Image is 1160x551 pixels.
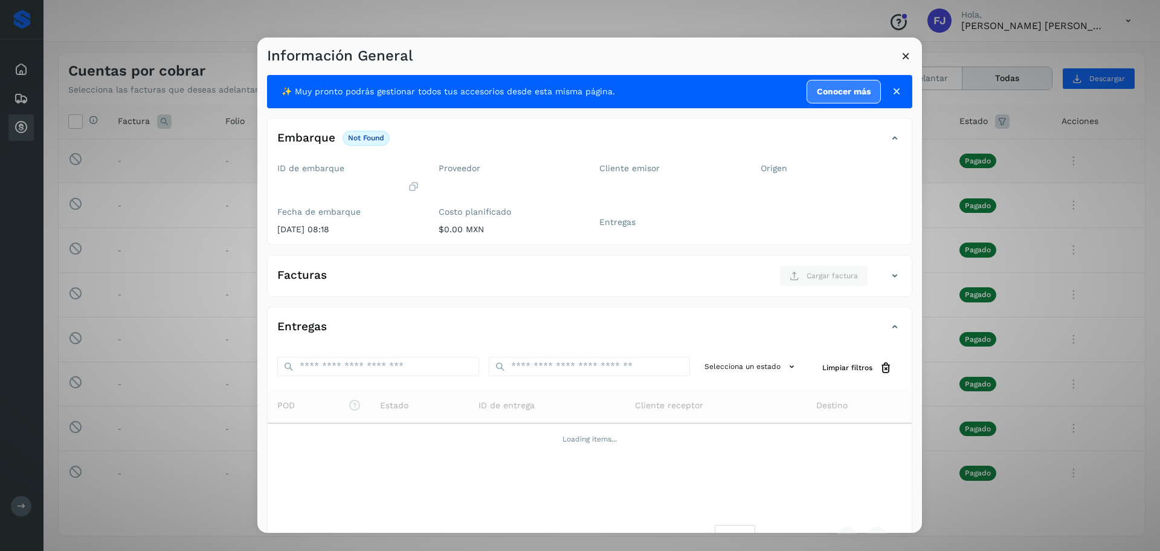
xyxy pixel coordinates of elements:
[775,530,817,543] span: 1 - -1 de -1
[380,399,408,412] span: Estado
[807,80,881,103] a: Conocer más
[779,265,868,287] button: Cargar factura
[822,362,872,373] span: Limpiar filtros
[478,399,535,412] span: ID de entrega
[816,399,848,412] span: Destino
[599,163,741,174] label: Cliente emisor
[439,224,581,235] p: $0.00 MXN
[267,47,413,65] h3: Información General
[277,321,327,334] h4: Entregas
[277,131,335,145] h4: Embarque
[277,269,327,283] h4: Facturas
[761,163,903,174] label: Origen
[277,399,361,412] span: POD
[626,530,705,543] span: Filtros por página :
[635,399,703,412] span: Cliente receptor
[439,207,581,217] label: Costo planificado
[599,217,741,227] label: Entregas
[277,224,419,235] p: [DATE] 08:18
[807,270,858,281] span: Cargar factura
[277,207,419,217] label: Fecha de embarque
[282,85,615,98] span: ✨ Muy pronto podrás gestionar todos tus accesorios desde esta misma página.
[348,134,384,142] p: not found
[268,128,912,158] div: Embarquenot found
[268,423,912,455] td: Loading items...
[277,163,419,174] label: ID de embarque
[700,357,803,377] button: Selecciona un estado
[268,317,912,347] div: Entregas
[813,357,902,379] button: Limpiar filtros
[268,265,912,296] div: FacturasCargar factura
[439,163,581,174] label: Proveedor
